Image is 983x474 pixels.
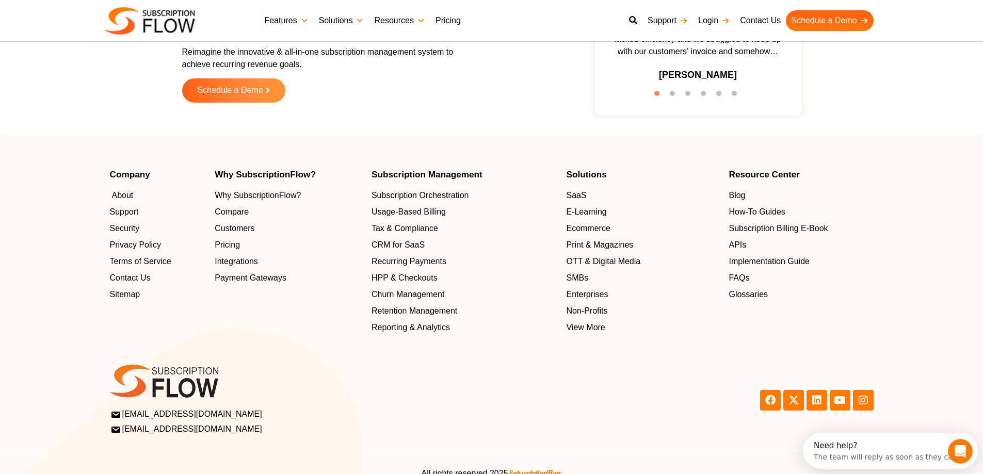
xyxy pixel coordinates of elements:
a: Compare [215,206,361,218]
a: Tax & Compliance [372,222,556,235]
span: HPP & Checkouts [372,272,438,284]
span: Glossaries [729,288,768,301]
img: Subscriptionflow [105,7,195,35]
a: About [110,189,205,202]
a: Contact Us [735,10,786,31]
div: The team will reply as soon as they can [11,17,154,28]
span: About [112,189,134,202]
a: Terms of Service [110,255,205,268]
a: SMBs [566,272,718,284]
a: Security [110,222,205,235]
span: Contact Us [110,272,151,284]
a: Features [260,10,314,31]
a: Enterprises [566,288,718,301]
a: OTT & Digital Media [566,255,718,268]
a: Pricing [215,239,361,251]
a: FAQs [729,272,873,284]
span: Reporting & Analytics [372,321,450,334]
span: APIs [729,239,746,251]
a: Churn Management [372,288,556,301]
a: Sitemap [110,288,205,301]
span: Recurring Payments [372,255,446,268]
a: [EMAIL_ADDRESS][DOMAIN_NAME] [112,423,489,435]
span: Non-Profits [566,305,607,317]
a: Support [110,206,205,218]
span: Blog [729,189,745,202]
span: FAQs [729,272,749,284]
a: Usage-Based Billing [372,206,556,218]
span: Ecommerce [566,222,610,235]
button: 2 of 6 [670,91,680,101]
span: Pricing [215,239,240,251]
a: E-Learning [566,206,718,218]
a: Subscription Orchestration [372,189,556,202]
a: View More [566,321,718,334]
a: Pricing [430,10,466,31]
a: Integrations [215,255,361,268]
span: Payment Gateways [215,272,286,284]
a: CRM for SaaS [372,239,556,251]
a: Login [693,10,735,31]
span: SaaS [566,189,586,202]
span: View More [566,321,605,334]
span: Churn Management [372,288,444,301]
a: Blog [729,189,873,202]
h4: Solutions [566,170,718,179]
span: Subscription Billing E-Book [729,222,828,235]
a: Glossaries [729,288,873,301]
span: Compare [215,206,249,218]
a: Support [642,10,693,31]
a: Schedule a Demo [182,78,285,103]
button: 1 of 6 [654,91,665,101]
span: How-To Guides [729,206,785,218]
span: Tax & Compliance [372,222,438,235]
h4: Why SubscriptionFlow? [215,170,361,179]
h4: Resource Center [729,170,873,179]
a: Payment Gateways [215,272,361,284]
div: Open Intercom Messenger [4,4,185,32]
span: Usage-Based Billing [372,206,446,218]
span: Subscription Orchestration [372,189,469,202]
span: Sitemap [110,288,140,301]
a: Why SubscriptionFlow? [215,189,361,202]
button: 5 of 6 [716,91,727,101]
div: Need help? [11,9,154,17]
a: SaaS [566,189,718,202]
a: Non-Profits [566,305,718,317]
a: APIs [729,239,873,251]
span: Print & Magazines [566,239,633,251]
a: Print & Magazines [566,239,718,251]
span: Security [110,222,140,235]
a: [EMAIL_ADDRESS][DOMAIN_NAME] [112,408,489,420]
span: E-Learning [566,206,606,218]
button: 3 of 6 [685,91,696,101]
img: SF-logo [110,365,218,398]
span: Privacy Policy [110,239,162,251]
span: CRM for SaaS [372,239,425,251]
a: Schedule a Demo [786,10,873,31]
a: HPP & Checkouts [372,272,556,284]
a: Resources [369,10,430,31]
a: Retention Management [372,305,556,317]
span: Enterprises [566,288,608,301]
a: Reporting & Analytics [372,321,556,334]
span: OTT & Digital Media [566,255,640,268]
span: Schedule a Demo [197,86,263,95]
a: Privacy Policy [110,239,205,251]
a: Implementation Guide [729,255,873,268]
a: Recurring Payments [372,255,556,268]
button: 6 of 6 [732,91,742,101]
span: Retention Management [372,305,457,317]
a: Subscription Billing E-Book [729,222,873,235]
iframe: Intercom live chat discovery launcher [803,433,978,469]
h4: Subscription Management [372,170,556,179]
span: Customers [215,222,254,235]
a: Customers [215,222,361,235]
a: Solutions [314,10,369,31]
span: Integrations [215,255,258,268]
a: Ecommerce [566,222,718,235]
span: [EMAIL_ADDRESS][DOMAIN_NAME] [112,408,262,420]
span: [EMAIL_ADDRESS][DOMAIN_NAME] [112,423,262,435]
span: SMBs [566,272,588,284]
h3: [PERSON_NAME] [659,68,737,82]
